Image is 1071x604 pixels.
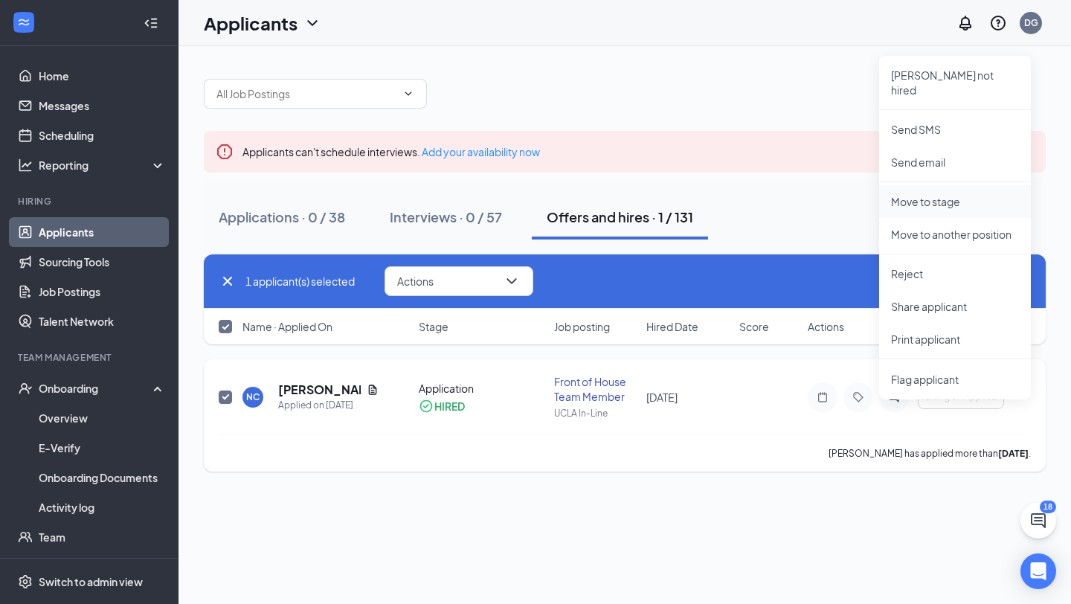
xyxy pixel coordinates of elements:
svg: ChatActive [1029,512,1047,530]
svg: Settings [18,574,33,589]
span: Score [739,319,769,334]
div: Interviews · 0 / 57 [390,208,502,226]
span: Actions [808,319,844,334]
svg: Analysis [18,158,33,173]
div: Applied on [DATE] [278,398,379,413]
svg: Collapse [144,16,158,30]
span: Flag applicant [891,371,1019,388]
div: Offers and hires · 1 / 131 [547,208,693,226]
a: Sourcing Tools [39,247,166,277]
p: [PERSON_NAME] has applied more than . [829,447,1031,460]
svg: ChevronDown [303,14,321,32]
div: Team Management [18,351,163,364]
svg: UserCheck [18,381,33,396]
svg: Cross [219,272,237,290]
button: ChatActive [1020,503,1056,539]
svg: Tag [849,391,867,403]
a: Home [39,61,166,91]
svg: Note [814,391,832,403]
a: Messages [39,91,166,121]
h1: Applicants [204,10,297,36]
a: Team [39,522,166,552]
div: Front of House Team Member [554,374,638,404]
a: Overview [39,403,166,433]
div: Switch to admin view [39,574,143,589]
svg: WorkstreamLogo [16,15,31,30]
button: ActionsChevronDown [385,266,533,296]
span: Stage [419,319,448,334]
span: [DATE] [646,391,678,404]
svg: Document [367,384,379,396]
a: Add your availability now [422,145,540,158]
svg: Notifications [956,14,974,32]
span: Actions [397,276,434,286]
b: [DATE] [998,448,1029,459]
span: Hired Date [646,319,698,334]
div: Hiring [18,195,163,208]
div: Open Intercom Messenger [1020,553,1056,589]
div: HIRED [434,399,465,414]
svg: Error [216,143,234,161]
a: E-Verify [39,433,166,463]
div: Reporting [39,158,167,173]
a: Talent Network [39,306,166,336]
a: Documents [39,552,166,582]
span: Applicants can't schedule interviews. [242,145,540,158]
div: UCLA In-Line [554,407,638,420]
svg: QuestionInfo [989,14,1007,32]
a: Job Postings [39,277,166,306]
svg: CheckmarkCircle [419,399,434,414]
span: Name · Applied On [242,319,332,334]
svg: ChevronDown [402,88,414,100]
div: NC [246,391,260,403]
a: Scheduling [39,121,166,150]
input: All Job Postings [216,86,396,102]
a: Onboarding Documents [39,463,166,492]
div: DG [1024,16,1038,29]
div: Application [419,381,544,396]
span: 1 applicant(s) selected [245,273,355,289]
div: 18 [1040,501,1056,513]
a: Applicants [39,217,166,247]
svg: ChevronDown [503,272,521,290]
a: Activity log [39,492,166,522]
span: Job posting [554,319,610,334]
h5: [PERSON_NAME] [278,382,361,398]
div: Applications · 0 / 38 [219,208,345,226]
div: Onboarding [39,381,153,396]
